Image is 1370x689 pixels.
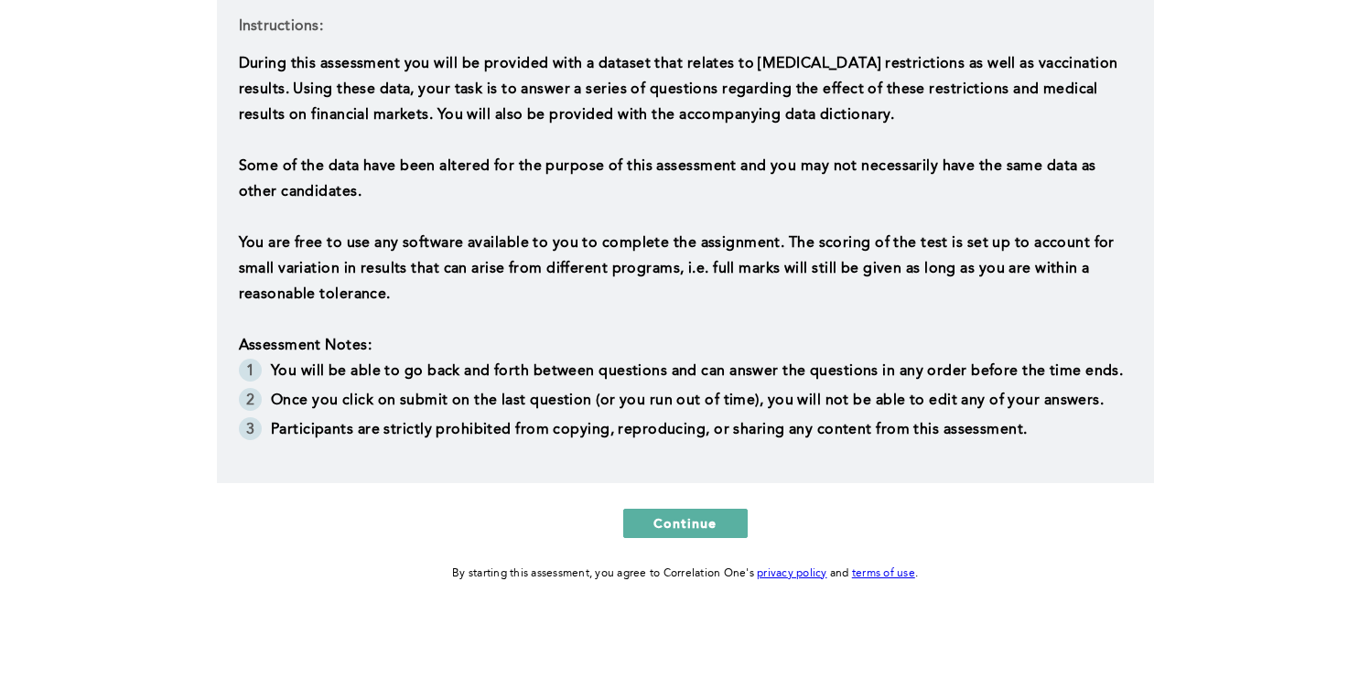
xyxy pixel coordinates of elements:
[757,568,827,579] a: privacy policy
[623,509,748,538] button: Continue
[239,159,1101,199] span: Some of the data have been altered for the purpose of this assessment and you may not necessarily...
[239,236,1119,302] span: You are free to use any software available to you to complete the assignment. The scoring of the ...
[271,423,1028,437] span: Participants are strictly prohibited from copying, reproducing, or sharing any content from this ...
[852,568,915,579] a: terms of use
[452,564,918,584] div: By starting this assessment, you agree to Correlation One's and .
[239,57,1122,123] span: During this assessment you will be provided with a dataset that relates to [MEDICAL_DATA] restric...
[239,339,372,353] span: Assessment Notes:
[271,393,1104,408] span: Once you click on submit on the last question (or you run out of time), you will not be able to e...
[653,514,717,532] span: Continue
[271,364,1123,379] span: You will be able to go back and forth between questions and can answer the questions in any order...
